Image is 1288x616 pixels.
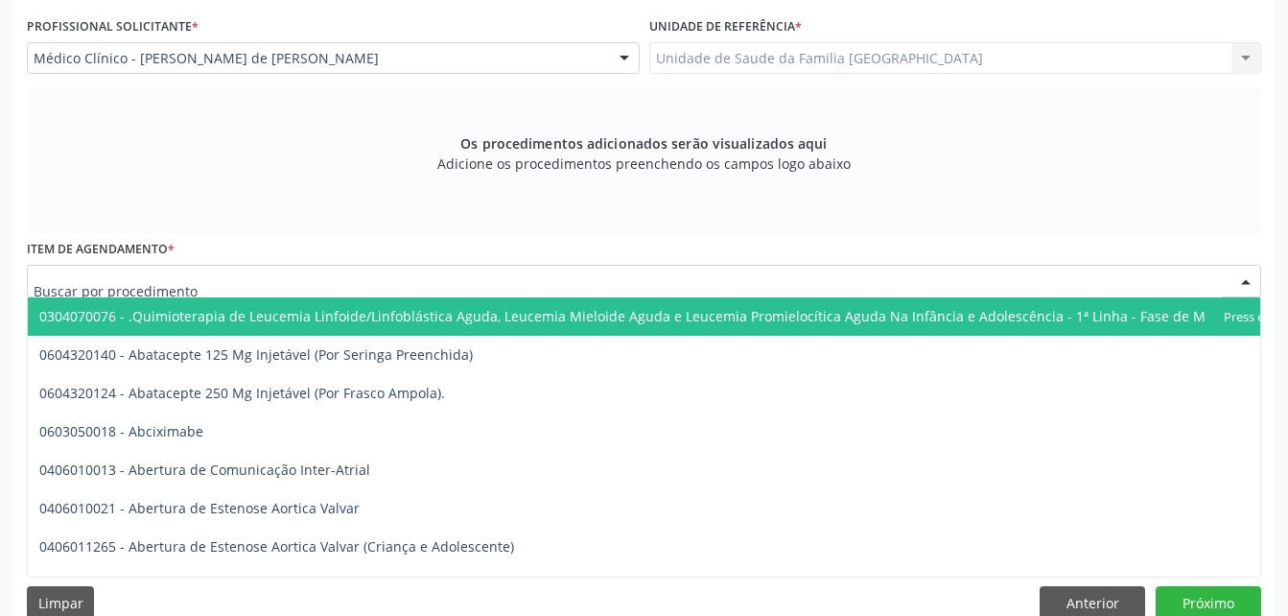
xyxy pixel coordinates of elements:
[437,154,851,174] span: Adicione os procedimentos preenchendo os campos logo abaixo
[39,537,514,556] span: 0406011265 - Abertura de Estenose Aortica Valvar (Criança e Adolescente)
[39,422,203,440] span: 0603050018 - Abciximabe
[460,133,827,154] span: Os procedimentos adicionados serão visualizados aqui
[39,461,370,479] span: 0406010013 - Abertura de Comunicação Inter-Atrial
[39,384,445,402] span: 0604320124 - Abatacepte 250 Mg Injetável (Por Frasco Ampola).
[39,576,377,594] span: 0406010030 - Abertura de Estenose Pulmonar Valvar
[27,12,199,42] label: Profissional Solicitante
[34,49,600,68] span: Médico Clínico - [PERSON_NAME] de [PERSON_NAME]
[27,235,175,265] label: Item de agendamento
[39,345,473,364] span: 0604320140 - Abatacepte 125 Mg Injetável (Por Seringa Preenchida)
[39,307,1274,325] span: 0304070076 - .Quimioterapia de Leucemia Linfoide/Linfoblástica Aguda, Leucemia Mieloide Aguda e L...
[34,272,1222,310] input: Buscar por procedimento
[649,12,802,42] label: Unidade de referência
[39,499,360,517] span: 0406010021 - Abertura de Estenose Aortica Valvar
